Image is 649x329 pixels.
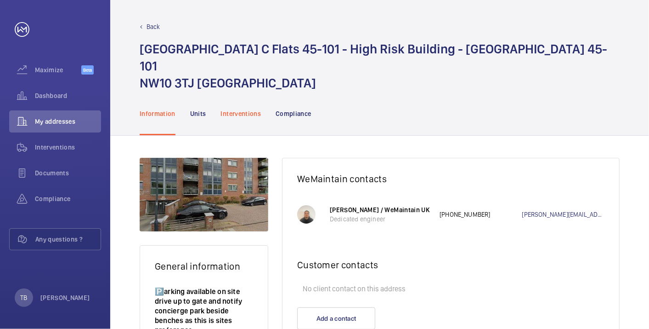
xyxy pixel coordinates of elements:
span: Compliance [35,194,101,203]
h2: Customer contacts [297,259,604,271]
p: Back [147,22,160,31]
span: Documents [35,168,101,178]
p: [PERSON_NAME] [40,293,90,302]
p: No client contact on this address [297,280,604,298]
p: Information [140,109,175,118]
p: Dedicated engineer [330,214,430,224]
span: Any questions ? [35,235,101,244]
span: Dashboard [35,91,101,100]
p: [PHONE_NUMBER] [440,210,522,219]
p: TB [20,293,27,302]
span: Interventions [35,143,101,152]
h1: [GEOGRAPHIC_DATA] C Flats 45-101 - High Risk Building - [GEOGRAPHIC_DATA] 45-101 NW10 3TJ [GEOGRA... [140,40,620,92]
p: [PERSON_NAME] / WeMaintain UK [330,205,430,214]
span: Maximize [35,65,81,75]
p: Units [190,109,206,118]
p: Compliance [276,109,311,118]
h2: WeMaintain contacts [297,173,604,185]
a: [PERSON_NAME][EMAIL_ADDRESS][DOMAIN_NAME] [522,210,604,219]
span: My addresses [35,117,101,126]
p: Interventions [221,109,261,118]
h2: General information [155,260,253,272]
span: Beta [81,65,94,75]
